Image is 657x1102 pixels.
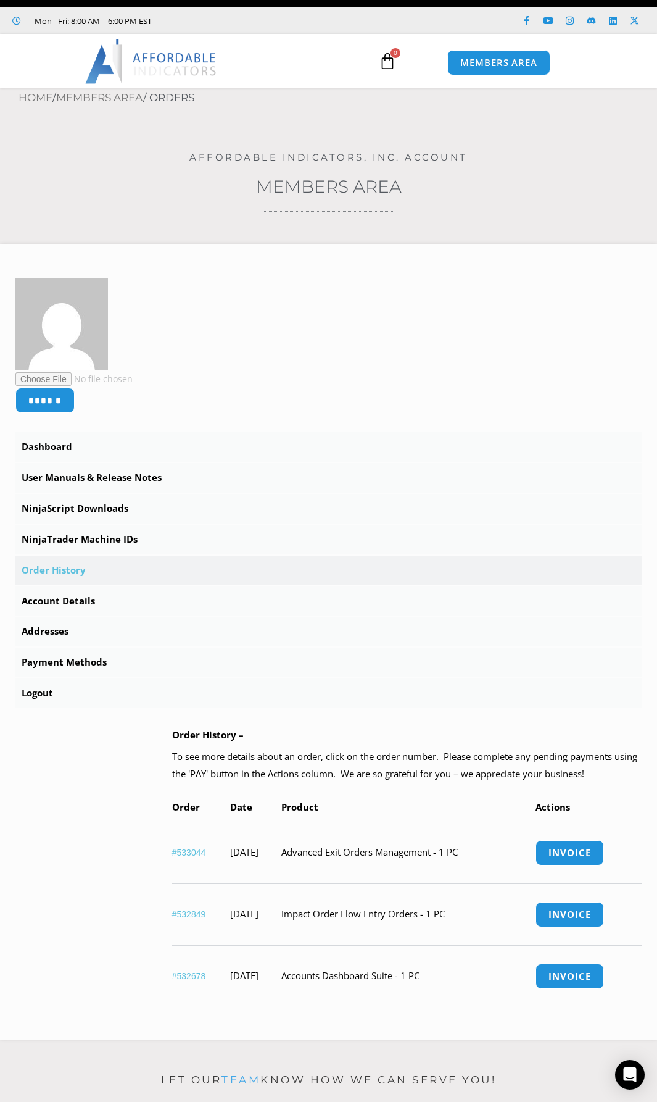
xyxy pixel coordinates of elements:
[15,556,642,585] a: Order History
[535,840,603,866] a: Invoice order number 533044
[535,801,570,813] span: Actions
[281,801,318,813] span: Product
[172,748,642,783] p: To see more details about an order, click on the order number. Please complete any pending paymen...
[256,176,402,197] a: Members Area
[230,846,258,858] time: [DATE]
[230,969,258,982] time: [DATE]
[15,525,642,554] a: NinjaTrader Machine IDs
[15,617,642,646] a: Addresses
[281,945,535,1007] td: Accounts Dashboard Suite - 1 PC
[172,801,200,813] span: Order
[31,14,152,28] span: Mon - Fri: 8:00 AM – 6:00 PM EST
[230,801,252,813] span: Date
[172,728,244,741] b: Order History –
[172,848,206,858] a: View order number 533044
[56,91,143,104] a: Members Area
[172,971,206,981] a: View order number 532678
[15,278,108,370] img: 925360af599e705dfea4bdcfe2d498d721ed2e900c3c289da49612736967770f
[15,463,642,493] a: User Manuals & Release Notes
[15,586,642,616] a: Account Details
[460,58,537,67] span: MEMBERS AREA
[281,883,535,945] td: Impact Order Flow Entry Orders - 1 PC
[19,91,52,104] a: Home
[281,822,535,883] td: Advanced Exit Orders Management - 1 PC
[230,908,258,920] time: [DATE]
[15,432,642,462] a: Dashboard
[172,909,206,919] a: View order number 532849
[390,48,400,58] span: 0
[189,151,468,163] a: Affordable Indicators, Inc. Account
[615,1060,645,1090] div: Open Intercom Messenger
[161,15,346,27] iframe: Customer reviews powered by Trustpilot
[447,50,550,75] a: MEMBERS AREA
[15,432,642,708] nav: Account pages
[360,43,415,79] a: 0
[15,648,642,677] a: Payment Methods
[221,1074,260,1086] a: team
[15,678,642,708] a: Logout
[15,494,642,524] a: NinjaScript Downloads
[19,88,657,108] nav: Breadcrumb
[85,39,218,83] img: LogoAI | Affordable Indicators – NinjaTrader
[535,964,603,989] a: Invoice order number 532678
[535,902,603,927] a: Invoice order number 532849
